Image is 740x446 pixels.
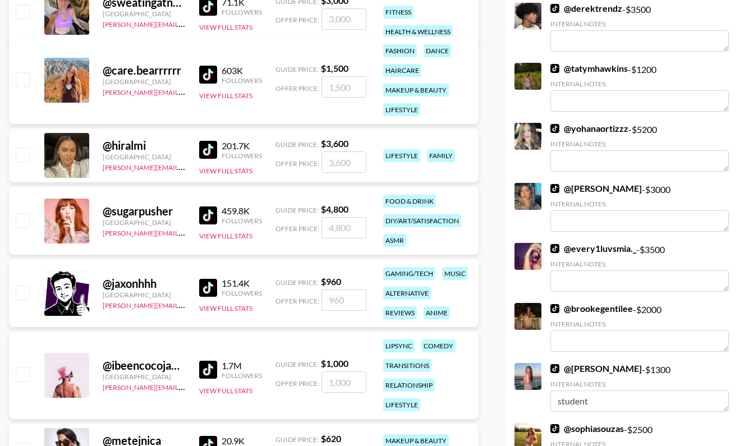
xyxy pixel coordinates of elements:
button: View Full Stats [199,387,252,395]
div: [GEOGRAPHIC_DATA] [103,77,186,86]
a: [PERSON_NAME][EMAIL_ADDRESS][DOMAIN_NAME] [103,381,269,392]
span: Guide Price: [275,140,319,149]
button: View Full Stats [199,91,252,100]
strong: $ 3,600 [321,138,348,149]
div: - $ 3500 [550,243,729,292]
div: haircare [383,64,421,77]
div: @ hiralmi [103,139,186,153]
span: Offer Price: [275,224,319,233]
div: 1.7M [222,360,262,371]
div: @ sugarpusher [103,204,186,218]
div: Internal Notes: [550,80,729,88]
img: TikTok [199,206,217,224]
div: lifestyle [383,398,420,411]
div: @ jaxonhhh [103,277,186,291]
div: - $ 2000 [550,303,729,352]
strong: $ 1,000 [321,358,348,369]
div: Internal Notes: [550,260,729,268]
a: @sophiasouzas [550,423,624,434]
div: [GEOGRAPHIC_DATA] [103,373,186,381]
span: Guide Price: [275,278,319,287]
div: 151.4K [222,278,262,289]
div: asmr [383,234,406,247]
img: TikTok [550,4,559,13]
a: [PERSON_NAME][EMAIL_ADDRESS][DOMAIN_NAME] [103,161,269,172]
a: [PERSON_NAME][EMAIL_ADDRESS][DOMAIN_NAME] [103,86,269,96]
div: Followers [222,217,262,225]
div: lipsync [383,339,415,352]
div: [GEOGRAPHIC_DATA] [103,10,186,18]
a: @[PERSON_NAME] [550,183,642,194]
span: Offer Price: [275,159,319,168]
a: @derektrendz [550,3,622,14]
div: Internal Notes: [550,200,729,208]
div: Followers [222,371,262,380]
strong: $ 620 [321,433,341,444]
div: [GEOGRAPHIC_DATA] [103,218,186,227]
span: Offer Price: [275,379,319,388]
strong: $ 960 [321,276,341,287]
img: TikTok [199,279,217,297]
div: [GEOGRAPHIC_DATA] [103,291,186,299]
div: diy/art/satisfaction [383,214,461,227]
button: View Full Stats [199,23,252,31]
div: - $ 3500 [550,3,729,52]
button: View Full Stats [199,304,252,312]
div: reviews [383,306,417,319]
span: Guide Price: [275,360,319,369]
div: health & wellness [383,25,453,38]
input: 3,600 [321,151,366,173]
img: TikTok [199,66,217,84]
button: View Full Stats [199,167,252,175]
div: Followers [222,151,262,160]
div: transitions [383,359,431,372]
div: fitness [383,6,413,19]
a: @brookegentilee [550,303,633,314]
input: 960 [321,289,366,311]
input: 1,500 [321,76,366,98]
div: family [427,149,455,162]
div: lifestyle [383,103,420,116]
img: TikTok [550,304,559,313]
div: alternative [383,287,431,300]
span: Guide Price: [275,65,319,73]
div: Followers [222,289,262,297]
img: TikTok [550,124,559,133]
input: 3,000 [321,8,366,30]
div: gaming/tech [383,267,435,280]
img: TikTok [550,184,559,193]
div: 459.8K [222,205,262,217]
div: Internal Notes: [550,320,729,328]
div: 603K [222,65,262,76]
div: - $ 1200 [550,63,729,112]
span: Offer Price: [275,297,319,305]
div: Internal Notes: [550,20,729,28]
span: Offer Price: [275,16,319,24]
div: anime [424,306,450,319]
div: - $ 3000 [550,183,729,232]
textarea: student [550,390,729,412]
div: comedy [421,339,456,352]
input: 1,000 [321,371,366,393]
div: @ ibeencocojamar [103,358,186,373]
div: - $ 1300 [550,363,729,412]
img: TikTok [550,64,559,73]
div: music [442,267,468,280]
img: TikTok [550,364,559,373]
a: [PERSON_NAME][EMAIL_ADDRESS][DOMAIN_NAME] [103,299,269,310]
a: @tatymhawkins [550,63,628,74]
a: @[PERSON_NAME] [550,363,642,374]
div: fashion [383,44,417,57]
div: 201.7K [222,140,262,151]
a: @every1luvsmia._ [550,243,636,254]
span: Guide Price: [275,435,319,444]
div: makeup & beauty [383,84,449,96]
input: 4,800 [321,217,366,238]
div: [GEOGRAPHIC_DATA] [103,153,186,161]
div: Followers [222,8,262,16]
div: relationship [383,379,435,392]
a: [PERSON_NAME][EMAIL_ADDRESS][DOMAIN_NAME] [103,18,269,29]
button: View Full Stats [199,232,252,240]
strong: $ 4,800 [321,204,348,214]
div: Followers [222,76,262,85]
